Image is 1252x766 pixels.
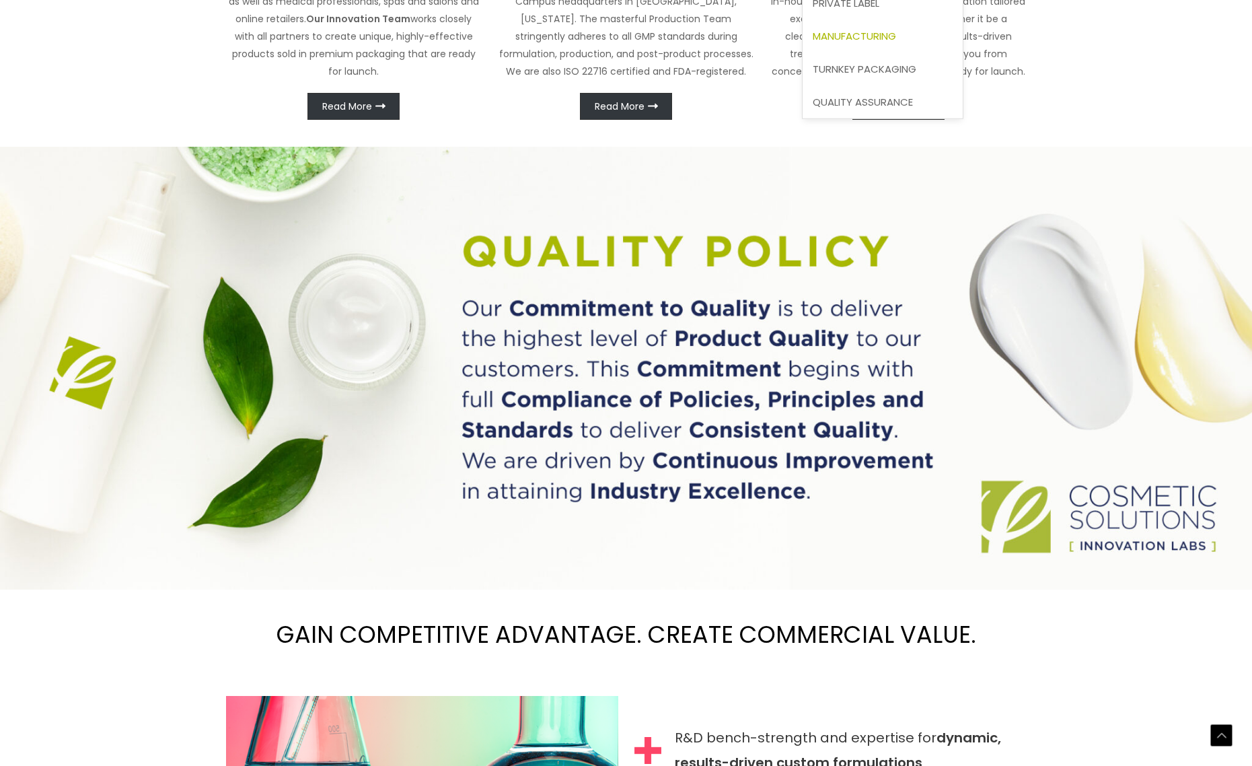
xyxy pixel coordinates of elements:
[322,102,372,111] span: Read More
[595,102,645,111] span: Read More
[580,93,672,120] a: Read More
[803,20,963,53] a: Manufacturing
[307,93,400,120] a: Read More
[803,53,963,85] a: Turnkey Packaging
[803,85,963,118] a: Quality Assurance
[813,94,913,108] span: Quality Assurance
[634,737,661,764] img: Plus Icon
[306,12,410,26] strong: Our Innovation Team
[813,29,896,43] span: Manufacturing
[813,62,916,76] span: Turnkey Packaging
